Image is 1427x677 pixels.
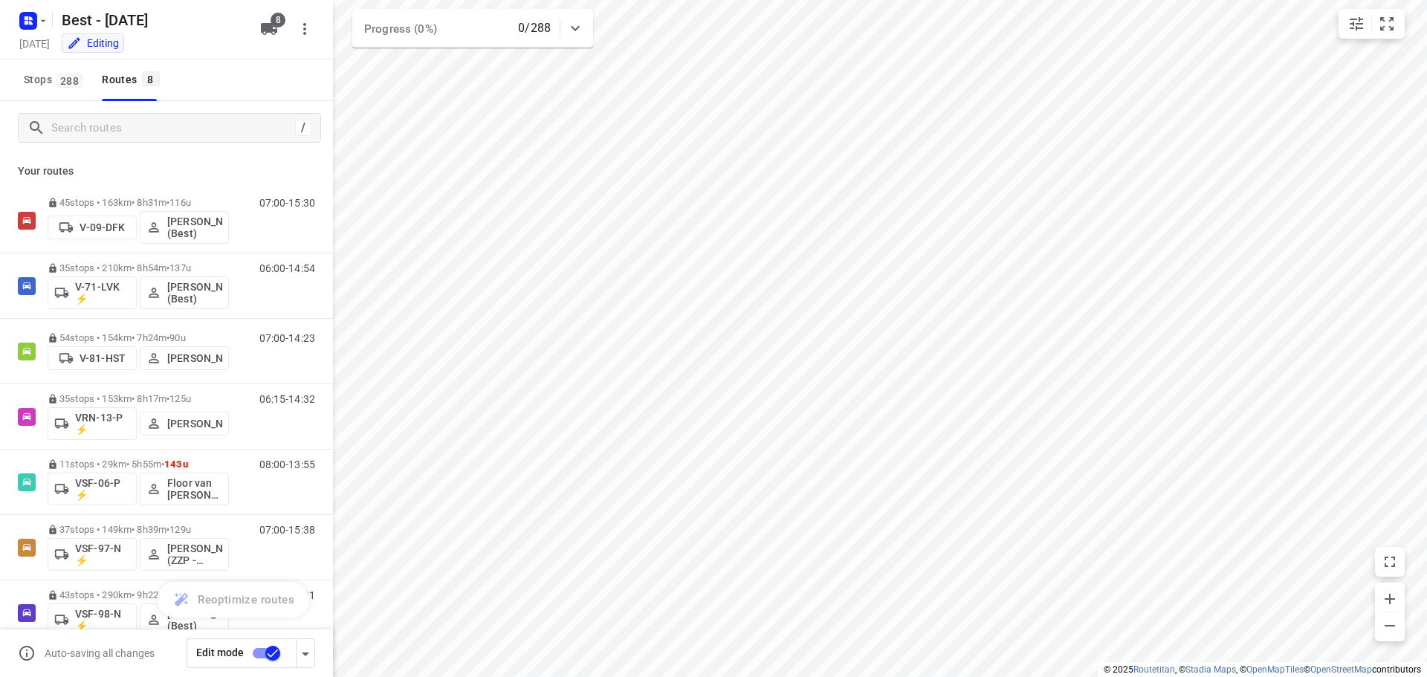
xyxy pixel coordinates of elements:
p: [PERSON_NAME] (ZZP - Best) [167,542,222,566]
button: V-81-HST [48,346,137,370]
button: 8 [254,14,284,44]
span: 137u [169,262,191,273]
p: 43 stops • 290km • 9h22m [48,589,229,600]
div: / [295,120,311,136]
span: 125u [169,393,191,404]
button: More [290,14,320,44]
span: Progress (0%) [364,22,437,36]
h5: Best - [DATE] [56,8,248,32]
p: [PERSON_NAME] [167,418,222,430]
p: 35 stops • 153km • 8h17m [48,393,229,404]
p: 0/288 [518,19,551,37]
p: V-09-DFK [80,221,125,233]
p: V-71-LVK ⚡ [75,281,130,305]
a: OpenMapTiles [1246,664,1304,675]
button: VSF-97-N ⚡ [48,538,137,571]
button: [PERSON_NAME] [140,412,229,435]
span: 8 [142,71,160,86]
p: [PERSON_NAME] (Best) [167,281,222,305]
p: Floor van [PERSON_NAME] (Best) [167,477,222,501]
p: [PERSON_NAME] [167,352,222,364]
button: [PERSON_NAME] (Best) [140,603,229,636]
button: VSF-06-P ⚡ [48,473,137,505]
p: 54 stops • 154km • 7h24m [48,332,229,343]
p: 35 stops • 210km • 8h54m [48,262,229,273]
p: VSF-97-N ⚡ [75,542,130,566]
span: • [166,332,169,343]
p: 37 stops • 149km • 8h39m [48,524,229,535]
h5: [DATE] [13,35,56,52]
button: V-09-DFK [48,216,137,239]
p: Your routes [18,163,315,179]
p: 07:00-15:30 [259,197,315,209]
button: Map settings [1342,9,1371,39]
button: Floor van [PERSON_NAME] (Best) [140,473,229,505]
a: Routetitan [1133,664,1175,675]
button: VSF-98-N ⚡ [48,603,137,636]
p: 11 stops • 29km • 5h55m [48,459,229,470]
span: • [161,459,164,470]
p: [PERSON_NAME] (Best) [167,608,222,632]
div: Progress (0%)0/288 [352,9,593,48]
button: Reoptimize routes [158,582,309,618]
span: Stops [24,71,87,89]
p: 07:00-14:23 [259,332,315,344]
div: small contained button group [1339,9,1405,39]
button: VRN-13-P ⚡ [48,407,137,440]
input: Search routes [51,117,295,140]
span: 143u [164,459,188,470]
p: 45 stops • 163km • 8h31m [48,197,229,208]
button: [PERSON_NAME] (Best) [140,211,229,244]
p: 06:00-14:54 [259,262,315,274]
span: 288 [56,73,82,88]
button: [PERSON_NAME] [140,346,229,370]
span: 116u [169,197,191,208]
p: VSF-98-N ⚡ [75,608,130,632]
p: 08:00-13:55 [259,459,315,470]
span: 8 [271,13,285,27]
p: VSF-06-P ⚡ [75,477,130,501]
p: 07:00-15:38 [259,524,315,536]
a: Stadia Maps [1185,664,1236,675]
button: V-71-LVK ⚡ [48,276,137,309]
p: [PERSON_NAME] (Best) [167,216,222,239]
button: Fit zoom [1372,9,1402,39]
a: OpenStreetMap [1310,664,1372,675]
span: 129u [169,524,191,535]
div: You are currently in edit mode. [67,36,119,51]
span: 90u [169,332,185,343]
button: [PERSON_NAME] (Best) [140,276,229,309]
span: • [166,393,169,404]
li: © 2025 , © , © © contributors [1104,664,1421,675]
span: • [166,524,169,535]
p: V-81-HST [80,352,126,364]
span: Edit mode [196,647,244,658]
span: • [166,197,169,208]
p: Auto-saving all changes [45,647,155,659]
button: [PERSON_NAME] (ZZP - Best) [140,538,229,571]
p: 06:15-14:32 [259,393,315,405]
span: • [166,262,169,273]
div: Driver app settings [297,644,314,662]
p: VRN-13-P ⚡ [75,412,130,435]
div: Routes [102,71,164,89]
